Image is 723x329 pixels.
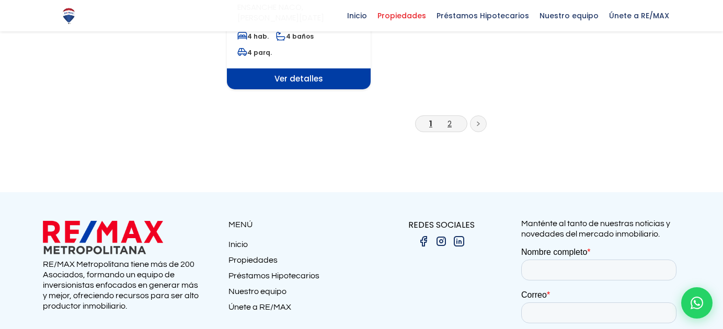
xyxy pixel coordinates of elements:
[228,286,362,302] a: Nuestro equipo
[447,118,452,129] a: 2
[227,68,371,89] span: Ver detalles
[417,235,430,248] img: facebook.png
[60,7,78,25] img: Logo de REMAX
[435,235,447,248] img: instagram.png
[43,259,202,311] p: RE/MAX Metropolitana tiene más de 200 Asociados, formando un equipo de inversionistas enfocados e...
[429,118,432,129] a: 1
[43,218,163,256] img: remax metropolitana logo
[276,32,314,41] span: 4 baños
[228,302,362,318] a: Únete a RE/MAX
[342,8,372,23] span: Inicio
[228,255,362,271] a: Propiedades
[521,218,681,239] p: Manténte al tanto de nuestras noticias y novedades del mercado inmobiliario.
[431,8,534,23] span: Préstamos Hipotecarios
[453,235,465,248] img: linkedin.png
[372,8,431,23] span: Propiedades
[237,32,269,41] span: 4 hab.
[228,271,362,286] a: Préstamos Hipotecarios
[534,8,604,23] span: Nuestro equipo
[228,239,362,255] a: Inicio
[604,8,674,23] span: Únete a RE/MAX
[237,48,272,57] span: 4 parq.
[228,218,362,231] p: MENÚ
[362,218,521,231] p: REDES SOCIALES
